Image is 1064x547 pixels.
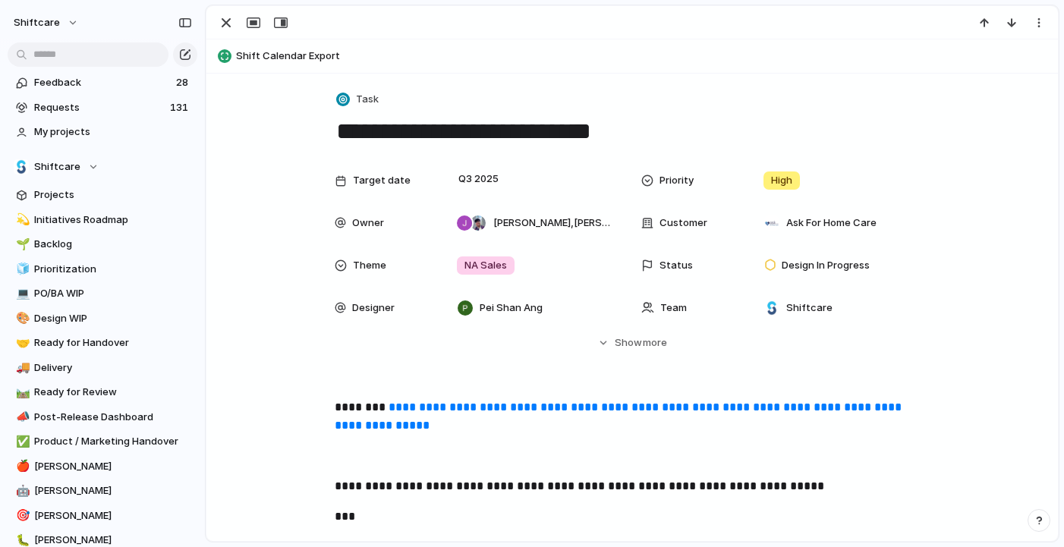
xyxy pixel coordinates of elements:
span: Priority [659,173,694,188]
button: Shift Calendar Export [213,44,1051,68]
span: Feedback [34,75,172,90]
button: 🎨 [14,311,29,326]
button: 🚚 [14,360,29,376]
a: Feedback28 [8,71,197,94]
button: Shiftcare [8,156,197,178]
button: 🧊 [14,262,29,277]
span: Customer [659,215,707,231]
a: 🎯[PERSON_NAME] [8,505,197,527]
div: 🚚 [16,359,27,376]
span: Q3 2025 [455,170,502,188]
span: Ready for Review [34,385,192,400]
button: 🛤️ [14,385,29,400]
span: Product / Marketing Handover [34,434,192,449]
a: 💫Initiatives Roadmap [8,209,197,231]
a: 🛤️Ready for Review [8,381,197,404]
span: [PERSON_NAME] [34,483,192,498]
span: Projects [34,187,192,203]
button: 📣 [14,410,29,425]
span: Initiatives Roadmap [34,212,192,228]
a: 🤝Ready for Handover [8,332,197,354]
a: 🍎[PERSON_NAME] [8,455,197,478]
span: PO/BA WIP [34,286,192,301]
span: Shiftcare [786,300,833,316]
span: Status [659,258,693,273]
div: 💫 [16,211,27,228]
div: 🤝 [16,335,27,352]
div: 🎯 [16,507,27,524]
span: Design In Progress [782,258,870,273]
button: 🌱 [14,237,29,252]
a: Projects [8,184,197,206]
span: Team [660,300,687,316]
span: shiftcare [14,15,60,30]
a: ✅Product / Marketing Handover [8,430,197,453]
div: 🌱 [16,236,27,253]
span: Show [615,335,642,351]
span: [PERSON_NAME] [34,508,192,523]
span: 28 [176,75,191,90]
div: 💻 [16,285,27,303]
div: 🛤️ [16,384,27,401]
button: Showmore [335,329,930,357]
span: Shift Calendar Export [236,49,1051,64]
button: ✅ [14,434,29,449]
button: 💻 [14,286,29,301]
div: ✅ [16,433,27,451]
span: Ready for Handover [34,335,192,351]
div: 🍎 [16,457,27,475]
a: Requests131 [8,96,197,119]
a: 🧊Prioritization [8,258,197,281]
button: 🤝 [14,335,29,351]
span: High [771,173,792,188]
span: Post-Release Dashboard [34,410,192,425]
a: 🎨Design WIP [8,307,197,330]
span: Task [356,92,379,107]
span: NA Sales [464,258,507,273]
span: Pei Shan Ang [480,300,543,316]
button: Task [333,89,383,111]
span: My projects [34,124,192,140]
span: Designer [352,300,395,316]
button: 🤖 [14,483,29,498]
a: 🌱Backlog [8,233,197,256]
span: Ask For Home Care [786,215,877,231]
button: shiftcare [7,11,87,35]
span: Requests [34,100,165,115]
span: Backlog [34,237,192,252]
a: 📣Post-Release Dashboard [8,406,197,429]
span: 131 [170,100,191,115]
div: 🧊 [16,260,27,278]
a: My projects [8,121,197,143]
span: [PERSON_NAME] , [PERSON_NAME] [493,215,610,231]
span: Shiftcare [34,159,80,174]
span: more [643,335,667,351]
span: Owner [352,215,384,231]
span: Design WIP [34,311,192,326]
div: 📣 [16,408,27,426]
span: Prioritization [34,262,192,277]
span: Delivery [34,360,192,376]
button: 🍎 [14,459,29,474]
div: 🤖 [16,483,27,500]
span: [PERSON_NAME] [34,459,192,474]
a: 🚚Delivery [8,357,197,379]
a: 🤖[PERSON_NAME] [8,479,197,502]
a: 💻PO/BA WIP [8,282,197,305]
span: Target date [353,173,411,188]
div: 🎨 [16,310,27,327]
button: 💫 [14,212,29,228]
span: Theme [353,258,386,273]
